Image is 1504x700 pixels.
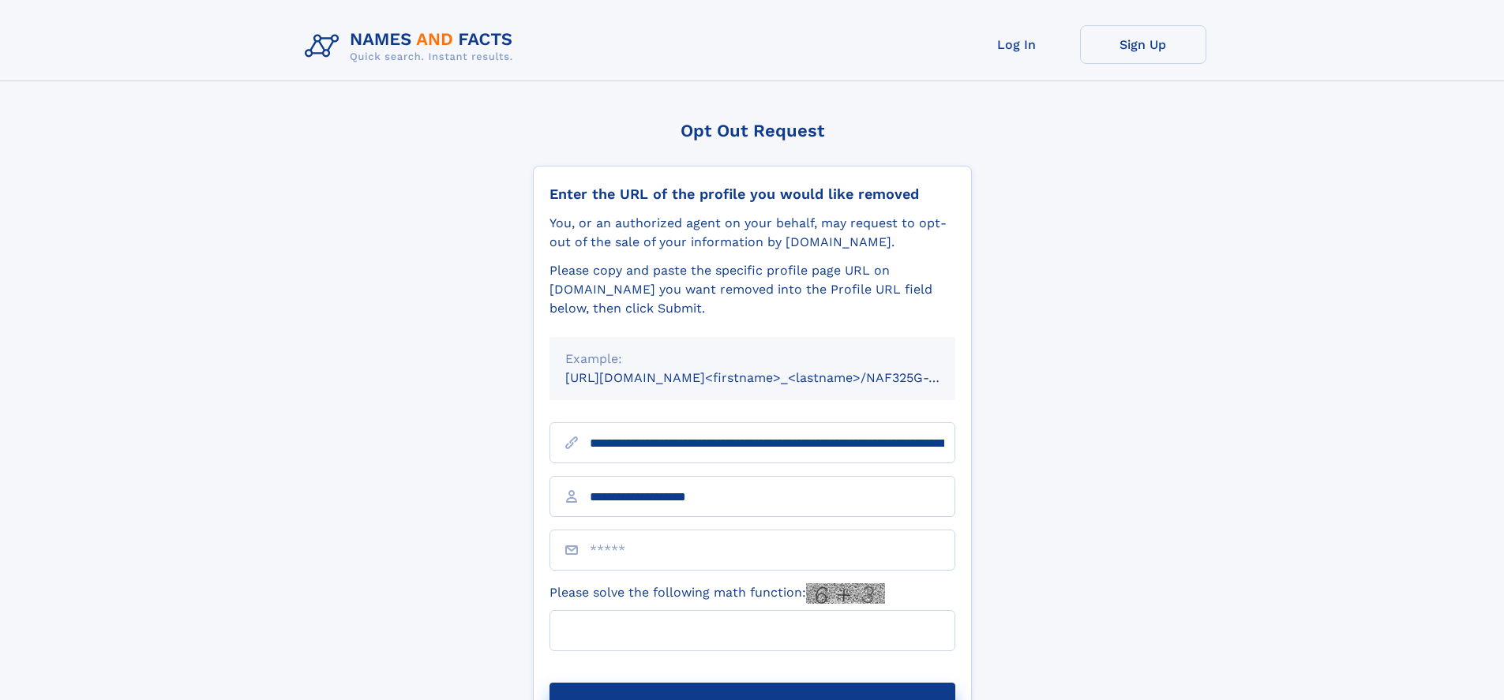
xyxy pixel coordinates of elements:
[549,261,955,318] div: Please copy and paste the specific profile page URL on [DOMAIN_NAME] you want removed into the Pr...
[1080,25,1206,64] a: Sign Up
[954,25,1080,64] a: Log In
[565,350,940,369] div: Example:
[565,370,985,385] small: [URL][DOMAIN_NAME]<firstname>_<lastname>/NAF325G-xxxxxxxx
[549,583,885,604] label: Please solve the following math function:
[549,214,955,252] div: You, or an authorized agent on your behalf, may request to opt-out of the sale of your informatio...
[533,121,972,140] div: Opt Out Request
[549,185,955,203] div: Enter the URL of the profile you would like removed
[298,25,526,68] img: Logo Names and Facts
